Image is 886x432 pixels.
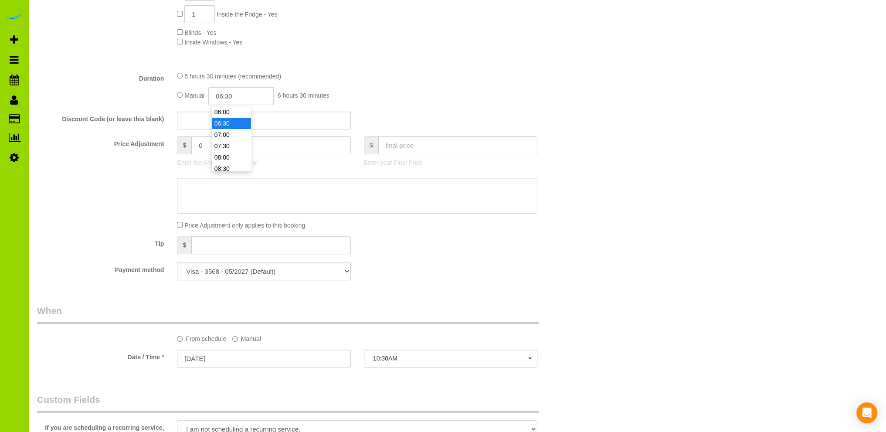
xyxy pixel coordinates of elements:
button: 10:30AM [364,350,537,367]
li: 08:30 [212,163,251,174]
span: Price Adjustment only applies to this booking [184,222,305,229]
span: Inside the Fridge - Yes [217,11,277,18]
span: Manual [184,92,204,99]
input: final price [378,136,538,154]
p: Enter the Amount to Adjust, or [177,158,350,167]
input: From schedule [177,336,183,342]
span: 10:30AM [373,355,528,362]
li: 08:00 [212,152,251,163]
span: 6 hours 30 minutes [278,92,329,99]
li: 07:00 [212,129,251,140]
p: Enter your Final Price [364,158,537,167]
span: $ [177,136,191,154]
label: Payment method [31,262,170,274]
input: Manual [232,336,238,342]
label: Price Adjustment [31,136,170,148]
li: 07:30 [212,140,251,152]
label: Date / Time * [31,350,170,361]
div: Open Intercom Messenger [856,402,877,423]
span: Blinds - Yes [184,29,216,36]
label: Discount Code (or leave this blank) [31,112,170,123]
span: $ [364,136,378,154]
label: Tip [31,236,170,248]
label: Duration [31,71,170,83]
label: Manual [232,331,261,343]
span: $ [177,236,191,254]
label: From schedule [177,331,226,343]
legend: Custom Fields [37,393,539,413]
li: 06:00 [212,106,251,118]
span: Inside Windows - Yes [184,39,242,46]
legend: When [37,304,539,324]
li: 06:30 [212,118,251,129]
span: 6 hours 30 minutes (recommended) [184,73,281,80]
input: MM/DD/YYYY [177,350,350,367]
img: Automaid Logo [5,9,23,21]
